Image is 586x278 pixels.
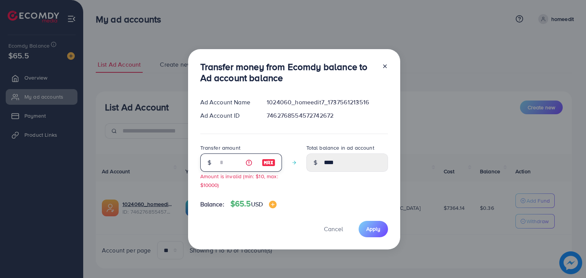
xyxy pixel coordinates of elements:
span: Apply [366,225,380,233]
label: Total balance in ad account [306,144,374,152]
div: Ad Account Name [194,98,261,107]
span: USD [251,200,263,208]
span: Cancel [324,225,343,233]
small: Amount is invalid (min: $10, max: $10000) [200,173,278,189]
h4: $65.5 [230,199,277,209]
div: 7462768554572742672 [261,111,394,120]
h3: Transfer money from Ecomdy balance to Ad account balance [200,61,376,83]
img: image [262,158,275,167]
span: Balance: [200,200,224,209]
div: Ad Account ID [194,111,261,120]
img: image [269,201,277,208]
label: Transfer amount [200,144,240,152]
button: Apply [359,221,388,237]
button: Cancel [314,221,353,237]
div: 1024060_homeedit7_1737561213516 [261,98,394,107]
